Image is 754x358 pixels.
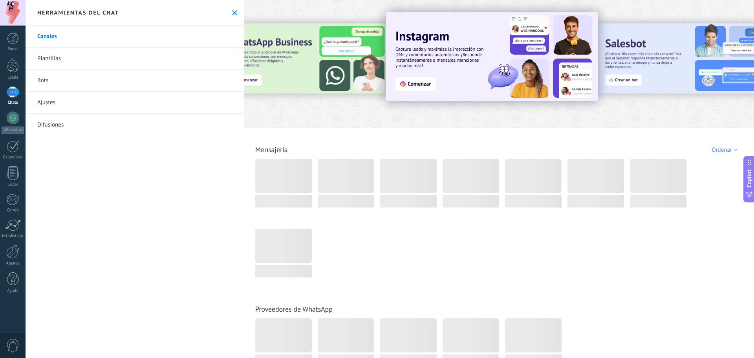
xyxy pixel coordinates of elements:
a: Bots [26,70,244,92]
h2: Herramientas del chat [37,9,119,16]
a: Canales [26,26,244,48]
div: Calendario [2,155,24,160]
div: Ordenar [712,146,739,154]
div: Chats [2,100,24,105]
div: WhatsApp [2,127,24,134]
div: Panel [2,47,24,52]
div: Leads [2,75,24,80]
div: Ajustes [2,261,24,266]
a: Difusiones [26,114,244,136]
div: Correo [2,208,24,213]
div: Ayuda [2,288,24,294]
span: Copilot [745,169,753,187]
div: Listas [2,182,24,187]
img: Slide 3 [222,24,389,94]
div: Estadísticas [2,233,24,239]
a: Plantillas [26,48,244,70]
a: Proveedores de WhatsApp [255,305,333,314]
img: Slide 1 [386,12,598,101]
a: Ajustes [26,92,244,114]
